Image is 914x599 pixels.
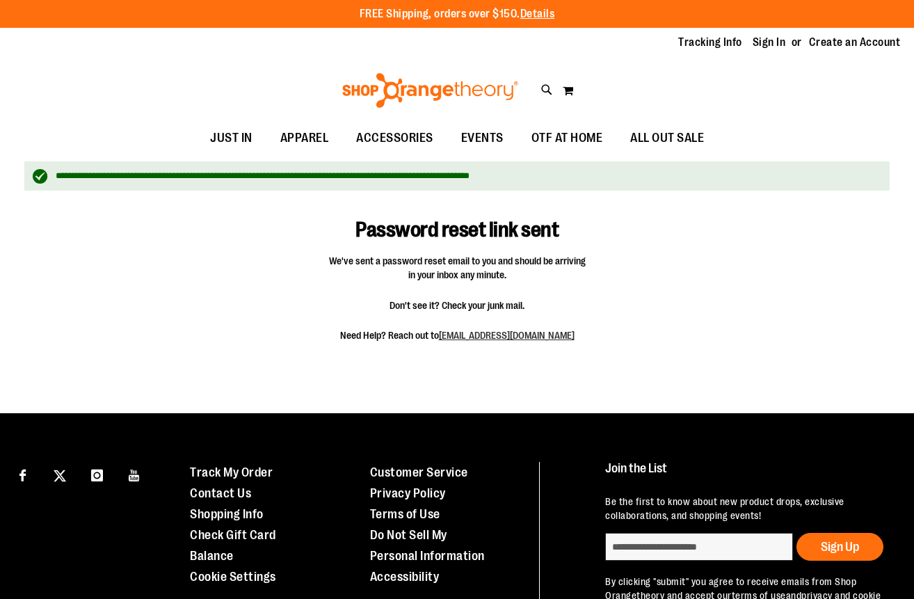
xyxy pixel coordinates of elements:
[280,122,329,154] span: APPAREL
[85,462,109,486] a: Visit our Instagram page
[370,528,485,563] a: Do Not Sell My Personal Information
[531,122,603,154] span: OTF AT HOME
[605,495,889,522] p: Be the first to know about new product drops, exclusive collaborations, and shopping events!
[328,328,586,342] span: Need Help? Reach out to
[630,122,704,154] span: ALL OUT SALE
[796,533,883,561] button: Sign Up
[461,122,504,154] span: EVENTS
[295,198,620,242] h1: Password reset link sent
[210,122,252,154] span: JUST IN
[340,73,520,108] img: Shop Orangetheory
[190,570,276,584] a: Cookie Settings
[520,8,555,20] a: Details
[360,6,555,22] p: FREE Shipping, orders over $150.
[821,540,859,554] span: Sign Up
[10,462,35,486] a: Visit our Facebook page
[190,507,264,521] a: Shopping Info
[190,528,276,563] a: Check Gift Card Balance
[122,462,147,486] a: Visit our Youtube page
[190,486,251,500] a: Contact Us
[356,122,433,154] span: ACCESSORIES
[54,470,66,482] img: Twitter
[190,465,273,479] a: Track My Order
[753,35,786,50] a: Sign In
[678,35,742,50] a: Tracking Info
[370,486,446,500] a: Privacy Policy
[605,533,793,561] input: enter email
[370,570,440,584] a: Accessibility
[328,254,586,282] span: We've sent a password reset email to you and should be arriving in your inbox any minute.
[605,462,889,488] h4: Join the List
[370,465,468,479] a: Customer Service
[328,298,586,312] span: Don't see it? Check your junk mail.
[48,462,72,486] a: Visit our X page
[439,330,575,341] a: [EMAIL_ADDRESS][DOMAIN_NAME]
[809,35,901,50] a: Create an Account
[370,507,440,521] a: Terms of Use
